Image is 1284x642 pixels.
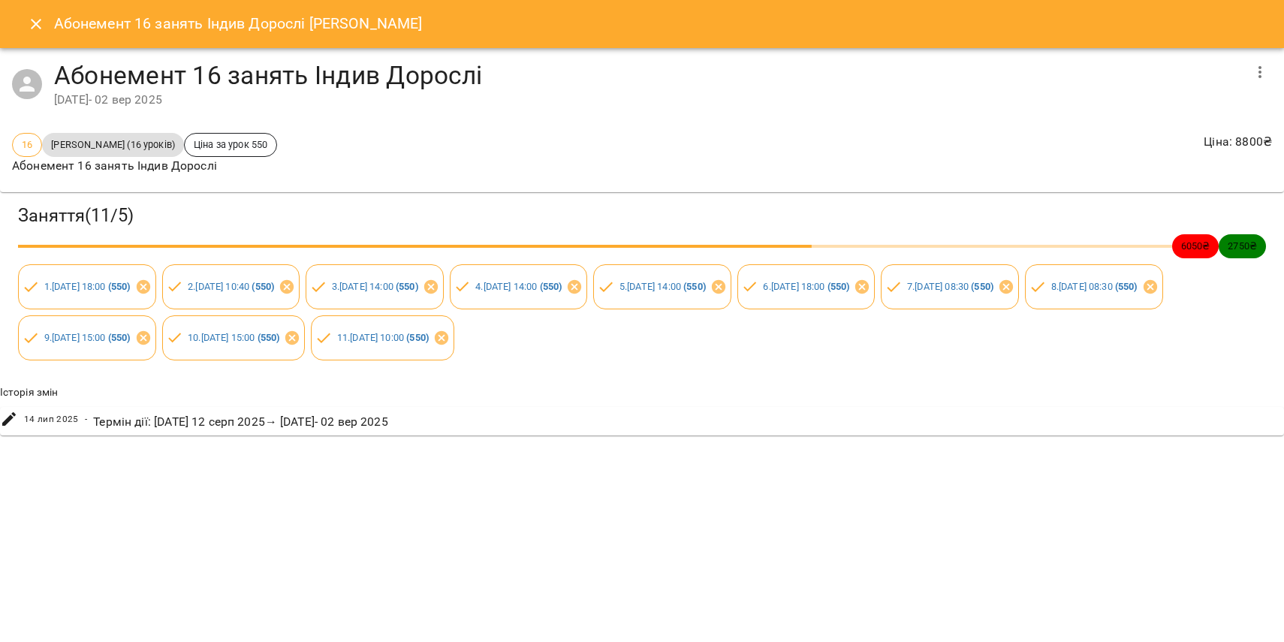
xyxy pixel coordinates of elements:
[42,137,184,152] span: [PERSON_NAME] (16 уроків)
[406,332,429,343] b: ( 550 )
[683,281,706,292] b: ( 550 )
[252,281,274,292] b: ( 550 )
[108,332,131,343] b: ( 550 )
[332,281,418,292] a: 3.[DATE] 14:00 (550)
[971,281,993,292] b: ( 550 )
[188,332,279,343] a: 10.[DATE] 15:00 (550)
[12,157,277,175] p: Абонемент 16 занять Індив Дорослі
[1172,239,1219,253] span: 6050 ₴
[306,264,444,309] div: 3.[DATE] 14:00 (550)
[162,315,306,360] div: 10.[DATE] 15:00 (550)
[54,12,423,35] h6: Абонемент 16 занять Індив Дорослі [PERSON_NAME]
[337,332,429,343] a: 11.[DATE] 10:00 (550)
[1025,264,1163,309] div: 8.[DATE] 08:30 (550)
[13,137,41,152] span: 16
[54,60,1242,91] h4: Абонемент 16 занять Індив Дорослі
[18,204,1266,228] h3: Заняття ( 11 / 5 )
[763,281,849,292] a: 6.[DATE] 18:00 (550)
[18,264,156,309] div: 1.[DATE] 18:00 (550)
[18,6,54,42] button: Close
[44,281,131,292] a: 1.[DATE] 18:00 (550)
[24,412,79,427] span: 14 лип 2025
[737,264,876,309] div: 6.[DATE] 18:00 (550)
[1219,239,1266,253] span: 2750 ₴
[1051,281,1138,292] a: 8.[DATE] 08:30 (550)
[827,281,850,292] b: ( 550 )
[593,264,731,309] div: 5.[DATE] 14:00 (550)
[619,281,706,292] a: 5.[DATE] 14:00 (550)
[54,91,1242,109] div: [DATE] - 02 вер 2025
[1204,133,1272,151] p: Ціна : 8800 ₴
[881,264,1019,309] div: 7.[DATE] 08:30 (550)
[18,315,156,360] div: 9.[DATE] 15:00 (550)
[185,137,276,152] span: Ціна за урок 550
[540,281,562,292] b: ( 550 )
[311,315,454,360] div: 11.[DATE] 10:00 (550)
[162,264,300,309] div: 2.[DATE] 10:40 (550)
[258,332,280,343] b: ( 550 )
[1115,281,1138,292] b: ( 550 )
[108,281,131,292] b: ( 550 )
[907,281,993,292] a: 7.[DATE] 08:30 (550)
[396,281,418,292] b: ( 550 )
[188,281,274,292] a: 2.[DATE] 10:40 (550)
[44,332,131,343] a: 9.[DATE] 15:00 (550)
[85,412,87,427] span: -
[90,410,390,434] div: Термін дії : [DATE] 12 серп 2025 → [DATE] - 02 вер 2025
[475,281,562,292] a: 4.[DATE] 14:00 (550)
[450,264,588,309] div: 4.[DATE] 14:00 (550)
